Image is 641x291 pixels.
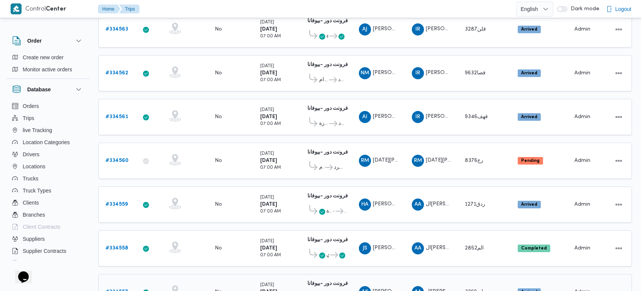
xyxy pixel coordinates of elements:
button: Actions [613,199,625,211]
b: Arrived [521,115,537,119]
b: Arrived [521,71,537,75]
small: 07:00 AM [260,78,281,82]
span: Arrived [518,69,541,77]
iframe: chat widget [8,261,32,283]
b: # 334563 [106,27,128,32]
span: RM [414,155,422,167]
span: [PERSON_NAME] [PERSON_NAME] [373,245,461,250]
button: live Tracking [9,124,86,136]
b: [DATE] [260,114,277,119]
h3: Order [27,36,42,45]
span: Admin [574,246,590,251]
button: Create new order [9,51,86,63]
span: [DATE][PERSON_NAME] [373,158,433,163]
div: Ahmad Jmal Muhammad Mahmood Aljiazaoi [359,23,371,35]
span: AI [362,111,367,123]
button: Database [12,85,83,94]
a: #334560 [106,156,129,165]
button: Actions [613,155,625,167]
small: [DATE] [260,64,274,68]
span: Devices [23,259,42,268]
span: الم2852 [465,246,484,251]
span: Trips [23,114,34,123]
button: Actions [613,111,625,123]
button: Orders [9,100,86,112]
span: Orders [23,102,39,111]
div: Database [6,100,89,263]
span: [PERSON_NAME] [373,114,416,119]
b: [DATE] [260,158,277,163]
span: فرونت دور مسطرد [338,75,345,85]
span: [PERSON_NAME] [PERSON_NAME] [373,202,461,206]
b: [DATE] [260,202,277,207]
button: Actions [613,242,625,254]
h3: Database [27,85,51,94]
span: [PERSON_NAME][DATE] [PERSON_NAME] [426,26,530,31]
button: Locations [9,160,86,172]
button: Trips [119,5,140,14]
button: Trucks [9,172,86,185]
b: فرونت دور -بيوفانا [307,237,348,242]
span: IR [415,67,420,79]
b: فرونت دور -بيوفانا [307,62,348,67]
span: قسم العجوزة [319,119,328,128]
span: [DATE][PERSON_NAME] [426,158,486,163]
b: فرونت دور -بيوفانا [307,194,348,199]
span: قسم الأهرام [319,75,328,85]
button: Clients [9,197,86,209]
span: قسم الجيزة [326,32,328,41]
span: Monitor active orders [23,65,72,74]
span: فرونت دور مسطرد [345,207,345,216]
div: No [215,201,222,208]
small: [DATE] [260,152,274,156]
button: Branches [9,209,86,221]
button: Monitor active orders [9,63,86,75]
div: Hanei Ahmad Hasanin Ibrahem Alzghbi [359,199,371,211]
b: Arrived [521,27,537,32]
button: Supplier Contracts [9,245,86,257]
div: Abadalrahamun Ibrahem Jad Ibrahem [359,111,371,123]
div: No [215,26,222,33]
button: Drivers [9,148,86,160]
small: [DATE] [260,20,274,25]
b: Completed [521,246,547,251]
b: Arrived [521,202,537,207]
span: IR [415,23,420,35]
div: Ibrahem Rmdhan Ibrahem Athman AbobIsha [412,23,424,35]
span: Locations [23,162,45,171]
b: فرونت دور -بيوفانا [307,281,348,286]
span: Drivers [23,150,39,159]
small: 07:00 AM [260,209,281,214]
b: # 334560 [106,158,129,163]
div: No [215,157,222,164]
button: Logout [603,2,635,17]
span: Admin [574,71,590,75]
b: فرونت دور -بيوفانا [307,150,348,155]
div: No [215,245,222,252]
span: Arrived [518,26,541,33]
div: Nasar Muhammad Alhada Alshafaa [359,67,371,79]
span: ردق1271 [465,202,485,207]
span: [PERSON_NAME][DATE] [PERSON_NAME] [426,114,530,119]
button: Trips [9,112,86,124]
button: Client Contracts [9,221,86,233]
span: Admin [574,202,590,207]
span: قصا9632 [465,71,486,75]
div: No [215,70,222,77]
button: Truck Types [9,185,86,197]
div: No [215,114,222,120]
a: #334563 [106,25,128,34]
b: Center [46,6,66,12]
b: # 334558 [106,246,128,251]
span: [PERSON_NAME] [PERSON_NAME] [373,26,461,31]
span: Trucks [23,174,38,183]
b: Pending [521,159,540,163]
span: [PERSON_NAME][DATE] [PERSON_NAME] [426,70,530,75]
span: JS [363,242,367,254]
span: [PERSON_NAME] [373,70,416,75]
span: Create new order [23,53,64,62]
span: Truck Types [23,186,51,195]
div: Ibrahem Rmdhan Ibrahem Athman AbobIsha [412,111,424,123]
span: AA [414,242,421,254]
